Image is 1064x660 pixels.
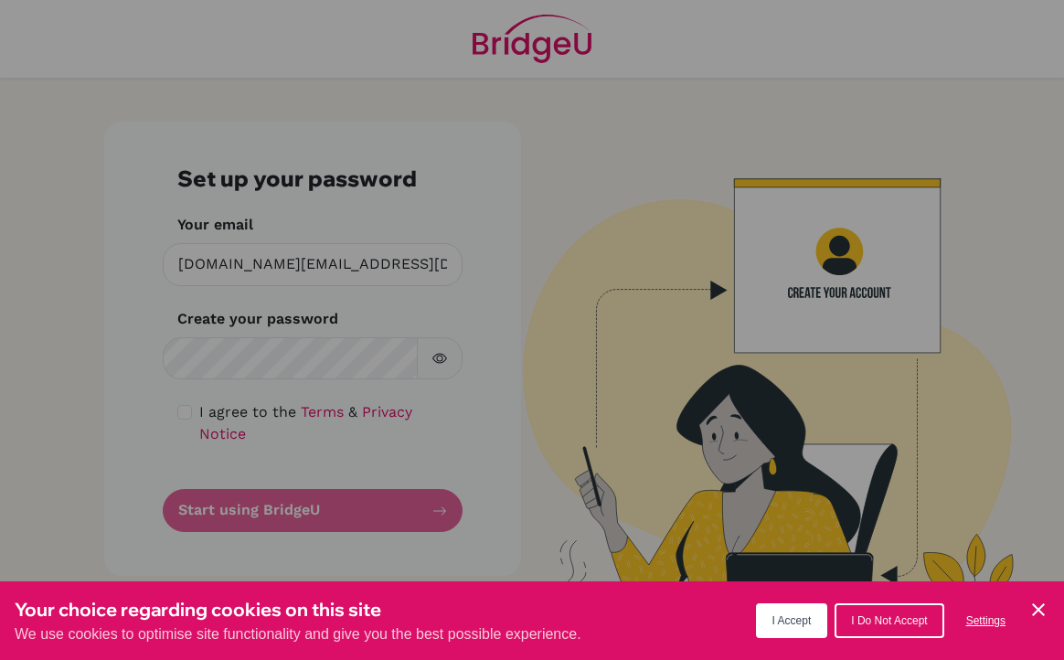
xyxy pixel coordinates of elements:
button: Save and close [1027,599,1049,621]
button: Settings [952,605,1020,636]
p: We use cookies to optimise site functionality and give you the best possible experience. [15,623,581,645]
button: I Accept [756,603,828,638]
button: I Do Not Accept [835,603,943,638]
span: I Accept [772,614,812,627]
span: Settings [966,614,1005,627]
h3: Your choice regarding cookies on this site [15,596,581,623]
span: I Do Not Accept [851,614,927,627]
